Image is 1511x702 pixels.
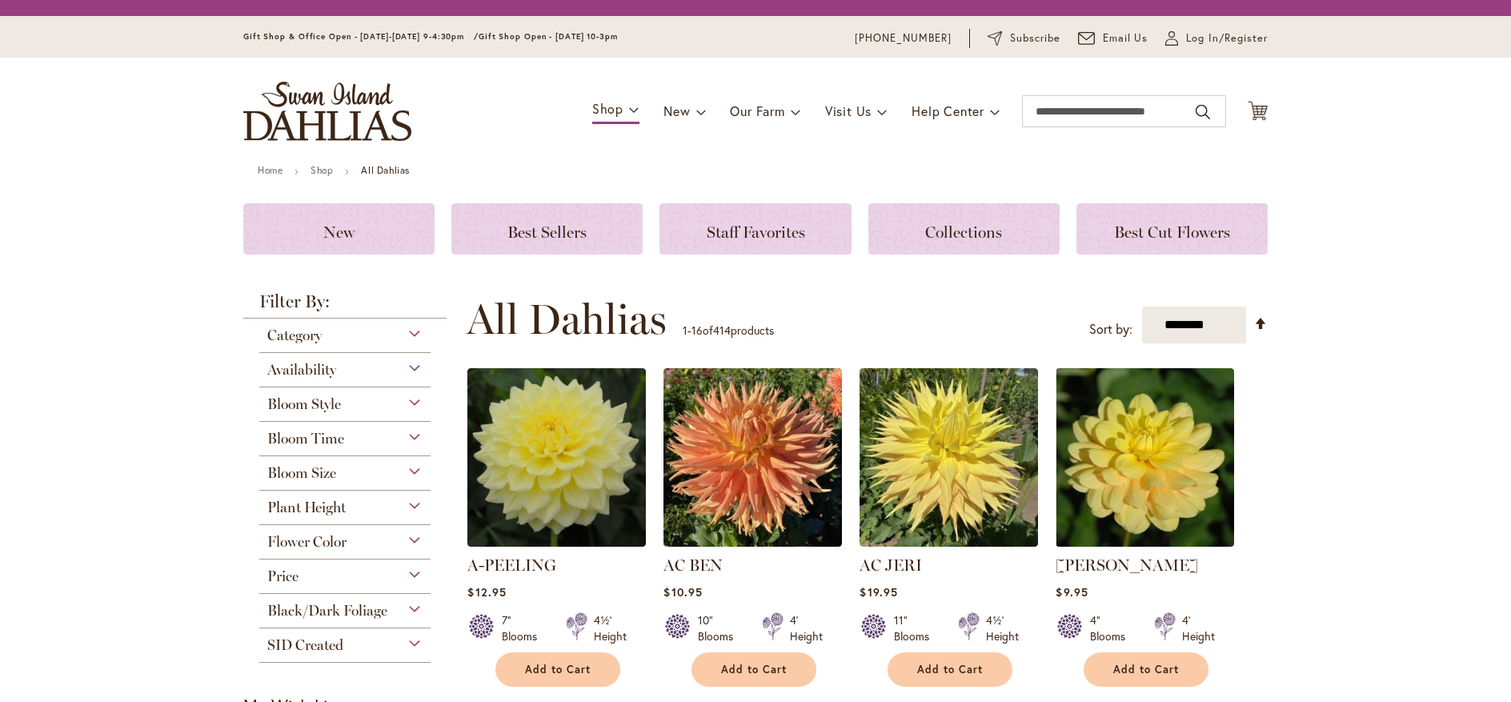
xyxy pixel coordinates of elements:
span: Our Farm [730,102,784,119]
a: AC BEN [663,556,723,575]
a: Subscribe [988,30,1060,46]
span: $12.95 [467,584,506,600]
a: [PERSON_NAME] [1056,556,1198,575]
button: Search [1196,99,1210,125]
span: Staff Favorites [707,223,805,242]
span: Log In/Register [1186,30,1268,46]
a: Email Us [1078,30,1148,46]
span: Add to Cart [917,663,983,676]
span: Bloom Style [267,395,341,413]
span: Gift Shop Open - [DATE] 10-3pm [479,31,618,42]
button: Add to Cart [495,652,620,687]
button: Add to Cart [691,652,816,687]
span: Best Cut Flowers [1114,223,1230,242]
span: Visit Us [825,102,872,119]
img: AC Jeri [860,368,1038,547]
span: Category [267,327,322,344]
strong: All Dahlias [361,164,410,176]
div: 4½' Height [986,612,1019,644]
span: New [663,102,690,119]
label: Sort by: [1089,315,1132,344]
span: Add to Cart [721,663,787,676]
strong: Filter By: [243,293,447,319]
a: A-Peeling [467,535,646,550]
span: SID Created [267,636,343,654]
span: Add to Cart [525,663,591,676]
div: 7" Blooms [502,612,547,644]
span: $9.95 [1056,584,1088,600]
img: AHOY MATEY [1056,368,1234,547]
div: 4' Height [1182,612,1215,644]
span: 16 [691,323,703,338]
a: Staff Favorites [659,203,851,255]
img: A-Peeling [467,368,646,547]
span: Collections [925,223,1002,242]
div: 4½' Height [594,612,627,644]
div: 4" Blooms [1090,612,1135,644]
a: Shop [311,164,333,176]
a: AC Jeri [860,535,1038,550]
div: 11" Blooms [894,612,939,644]
span: Subscribe [1010,30,1060,46]
span: $10.95 [663,584,702,600]
a: Log In/Register [1165,30,1268,46]
span: All Dahlias [467,295,667,343]
span: $19.95 [860,584,897,600]
span: 414 [713,323,731,338]
button: Add to Cart [1084,652,1208,687]
span: 1 [683,323,687,338]
button: Add to Cart [888,652,1012,687]
a: AC BEN [663,535,842,550]
span: Best Sellers [507,223,587,242]
span: Flower Color [267,533,347,551]
a: [PHONE_NUMBER] [855,30,952,46]
a: AC JERI [860,556,922,575]
a: Best Sellers [451,203,643,255]
span: Availability [267,361,336,379]
img: AC BEN [663,368,842,547]
a: Home [258,164,283,176]
a: A-PEELING [467,556,556,575]
span: Bloom Size [267,464,336,482]
span: Black/Dark Foliage [267,602,387,620]
span: Help Center [912,102,984,119]
a: Collections [868,203,1060,255]
a: Best Cut Flowers [1076,203,1268,255]
span: Bloom Time [267,430,344,447]
span: Email Us [1103,30,1148,46]
span: Add to Cart [1113,663,1179,676]
span: Price [267,568,299,585]
a: store logo [243,82,411,141]
p: - of products [683,318,774,343]
span: Gift Shop & Office Open - [DATE]-[DATE] 9-4:30pm / [243,31,479,42]
div: 10" Blooms [698,612,743,644]
div: 4' Height [790,612,823,644]
span: New [323,223,355,242]
a: New [243,203,435,255]
span: Shop [592,100,623,117]
span: Plant Height [267,499,346,516]
a: AHOY MATEY [1056,535,1234,550]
